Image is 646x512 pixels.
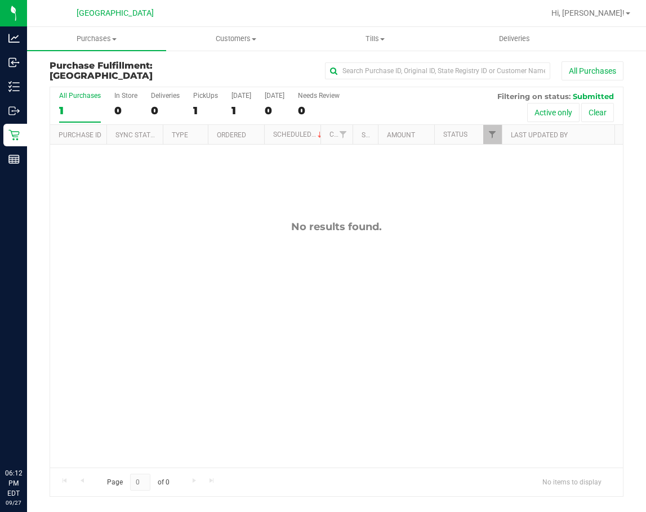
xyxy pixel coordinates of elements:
span: Page of 0 [97,474,179,491]
button: All Purchases [562,61,623,80]
button: Clear [581,103,614,122]
h3: Purchase Fulfillment: [50,61,241,80]
div: 1 [59,104,101,117]
span: Customers [167,34,305,44]
inline-svg: Analytics [8,33,20,44]
a: Customer [329,131,364,138]
div: No results found. [50,221,623,233]
inline-svg: Inbound [8,57,20,68]
a: Filter [483,125,502,144]
a: Scheduled [273,131,324,138]
div: PickUps [193,92,218,100]
a: Purchase ID [59,131,101,139]
a: Filter [334,125,353,144]
div: 0 [298,104,340,117]
a: Purchases [27,27,166,51]
inline-svg: Retail [8,129,20,141]
div: 0 [265,104,284,117]
a: Customers [166,27,305,51]
span: [GEOGRAPHIC_DATA] [77,8,154,18]
span: Filtering on status: [497,92,571,101]
inline-svg: Outbound [8,105,20,116]
span: [GEOGRAPHIC_DATA] [50,70,153,81]
button: Active only [527,103,580,122]
div: Needs Review [298,92,340,100]
div: All Purchases [59,92,101,100]
iframe: Resource center [11,422,45,456]
div: [DATE] [265,92,284,100]
div: 1 [231,104,251,117]
a: Tills [306,27,445,51]
a: State Registry ID [362,131,421,139]
a: Amount [387,131,415,139]
div: [DATE] [231,92,251,100]
span: Tills [306,34,444,44]
a: Type [172,131,188,139]
div: 0 [114,104,137,117]
a: Ordered [217,131,246,139]
p: 06:12 PM EDT [5,468,22,498]
inline-svg: Reports [8,154,20,165]
a: Deliveries [445,27,584,51]
span: Hi, [PERSON_NAME]! [551,8,625,17]
input: Search Purchase ID, Original ID, State Registry ID or Customer Name... [325,62,550,79]
a: Sync Status [115,131,159,139]
a: Status [443,131,467,138]
span: Purchases [27,34,166,44]
span: No items to display [533,474,611,491]
span: Submitted [573,92,614,101]
div: In Store [114,92,137,100]
div: 1 [193,104,218,117]
div: 0 [151,104,180,117]
div: Deliveries [151,92,180,100]
inline-svg: Inventory [8,81,20,92]
span: Deliveries [484,34,545,44]
a: Last Updated By [511,131,568,139]
p: 09/27 [5,498,22,507]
